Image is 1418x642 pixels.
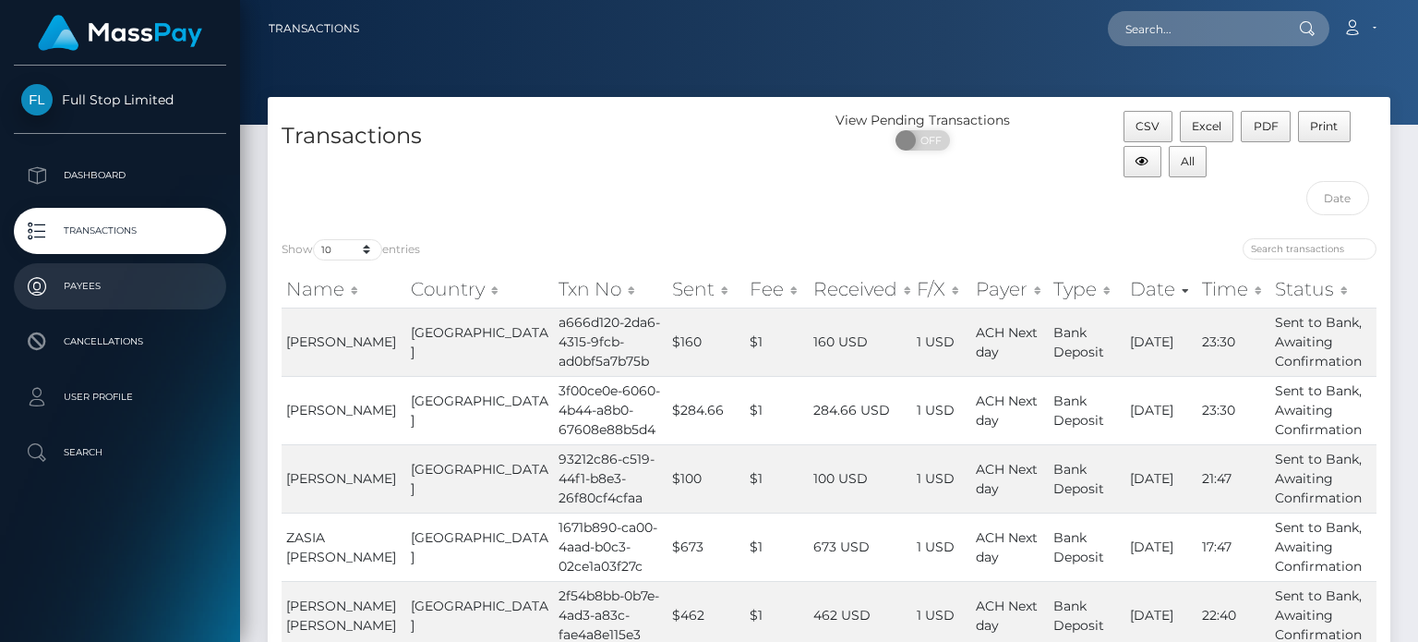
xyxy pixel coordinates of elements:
th: Status: activate to sort column ascending [1270,271,1376,308]
span: Full Stop Limited [14,91,226,108]
span: ZASIA [PERSON_NAME] [286,529,396,565]
p: Dashboard [21,162,219,189]
th: F/X: activate to sort column ascending [912,271,971,308]
td: $1 [745,308,808,376]
button: Excel [1180,111,1234,142]
td: $284.66 [667,376,745,444]
td: 160 USD [809,308,912,376]
td: 3f00ce0e-6060-4b44-a8b0-67608e88b5d4 [554,376,668,444]
th: Received: activate to sort column ascending [809,271,912,308]
td: $160 [667,308,745,376]
a: Transactions [269,9,359,48]
div: View Pending Transactions [829,111,1016,130]
td: [DATE] [1125,376,1197,444]
h4: Transactions [282,120,815,152]
td: Sent to Bank, Awaiting Confirmation [1270,513,1376,581]
td: [GEOGRAPHIC_DATA] [406,444,554,513]
a: Cancellations [14,319,226,365]
td: Bank Deposit [1049,444,1125,513]
td: [DATE] [1125,308,1197,376]
p: Search [21,439,219,466]
a: Transactions [14,208,226,254]
td: 1 USD [912,444,971,513]
td: 1671b890-ca00-4aad-b0c3-02ce1a03f27c [554,513,668,581]
th: Fee: activate to sort column ascending [745,271,808,308]
th: Txn No: activate to sort column ascending [554,271,668,308]
span: [PERSON_NAME] [286,402,396,418]
p: Payees [21,273,219,300]
a: Payees [14,263,226,309]
button: Print [1298,111,1351,142]
td: [GEOGRAPHIC_DATA] [406,513,554,581]
input: Date filter [1306,181,1370,215]
img: MassPay Logo [38,15,202,51]
td: Bank Deposit [1049,376,1125,444]
span: CSV [1136,119,1160,133]
td: 93212c86-c519-44f1-b8e3-26f80cf4cfaa [554,444,668,513]
td: [GEOGRAPHIC_DATA] [406,308,554,376]
td: 100 USD [809,444,912,513]
span: OFF [906,130,952,151]
span: All [1181,154,1195,168]
td: 1 USD [912,308,971,376]
td: 21:47 [1197,444,1270,513]
td: 1 USD [912,513,971,581]
p: Transactions [21,217,219,245]
a: User Profile [14,374,226,420]
a: Dashboard [14,152,226,199]
td: Bank Deposit [1049,308,1125,376]
p: User Profile [21,383,219,411]
input: Search... [1108,11,1281,46]
td: 284.66 USD [809,376,912,444]
td: 1 USD [912,376,971,444]
td: $1 [745,444,808,513]
td: Sent to Bank, Awaiting Confirmation [1270,444,1376,513]
th: Type: activate to sort column ascending [1049,271,1125,308]
span: ACH Next day [976,598,1038,634]
td: 23:30 [1197,376,1270,444]
td: 23:30 [1197,308,1270,376]
span: ACH Next day [976,393,1038,429]
span: ACH Next day [976,529,1038,565]
select: Showentries [313,239,382,260]
th: Country: activate to sort column ascending [406,271,554,308]
td: $100 [667,444,745,513]
button: All [1169,146,1208,177]
button: PDF [1241,111,1291,142]
button: Column visibility [1124,146,1161,177]
input: Search transactions [1243,238,1376,260]
th: Payer: activate to sort column ascending [971,271,1049,308]
td: a666d120-2da6-4315-9fcb-ad0bf5a7b75b [554,308,668,376]
label: Show entries [282,239,420,260]
td: 673 USD [809,513,912,581]
img: Full Stop Limited [21,84,53,115]
span: [PERSON_NAME] [286,333,396,350]
th: Sent: activate to sort column ascending [667,271,745,308]
a: Search [14,430,226,476]
span: ACH Next day [976,461,1038,497]
td: $1 [745,376,808,444]
td: $673 [667,513,745,581]
td: [DATE] [1125,444,1197,513]
th: Name: activate to sort column ascending [282,271,406,308]
p: Cancellations [21,328,219,356]
span: ACH Next day [976,324,1038,360]
span: [PERSON_NAME] [286,470,396,487]
th: Time: activate to sort column ascending [1197,271,1270,308]
td: Sent to Bank, Awaiting Confirmation [1270,308,1376,376]
td: $1 [745,513,808,581]
span: Print [1310,119,1338,133]
td: [GEOGRAPHIC_DATA] [406,376,554,444]
th: Date: activate to sort column ascending [1125,271,1197,308]
td: Bank Deposit [1049,513,1125,581]
span: PDF [1254,119,1279,133]
span: [PERSON_NAME] [PERSON_NAME] [286,598,396,634]
td: 17:47 [1197,513,1270,581]
td: [DATE] [1125,513,1197,581]
span: Excel [1192,119,1221,133]
td: Sent to Bank, Awaiting Confirmation [1270,376,1376,444]
button: CSV [1124,111,1172,142]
